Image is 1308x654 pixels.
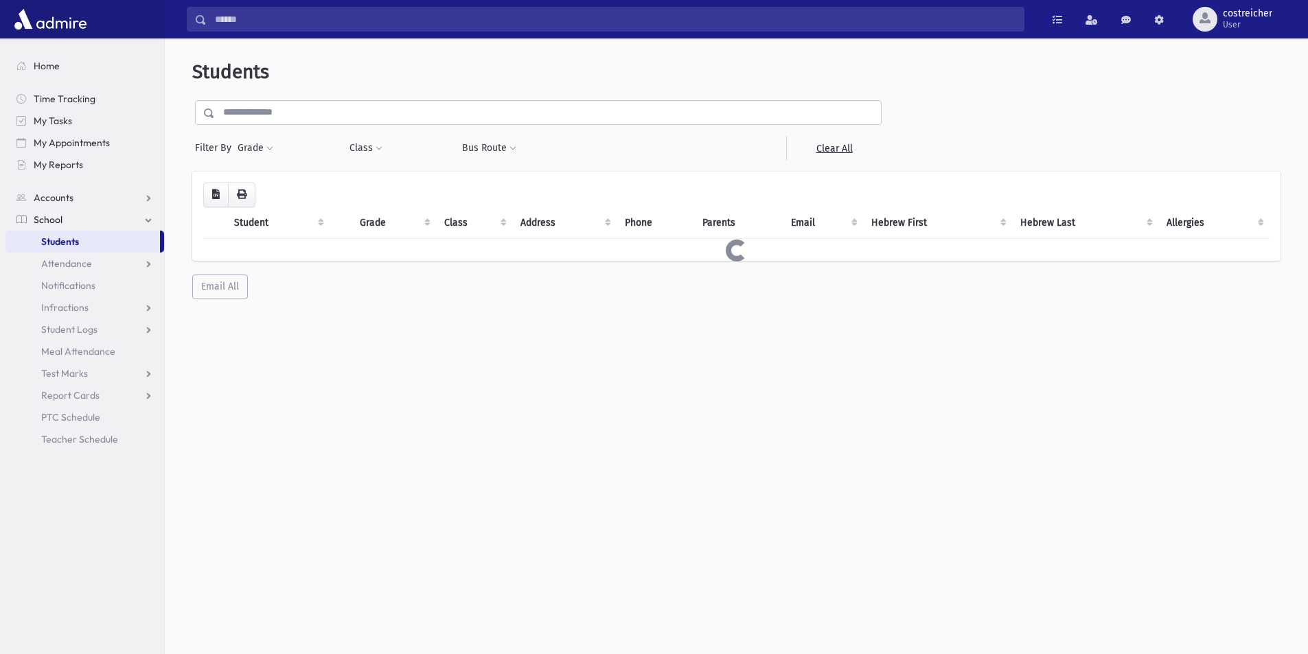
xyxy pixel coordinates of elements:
[5,209,164,231] a: School
[783,207,863,239] th: Email
[694,207,783,239] th: Parents
[5,406,164,428] a: PTC Schedule
[5,55,164,77] a: Home
[5,88,164,110] a: Time Tracking
[5,384,164,406] a: Report Cards
[34,159,83,171] span: My Reports
[1223,8,1272,19] span: costreicher
[34,93,95,105] span: Time Tracking
[5,275,164,296] a: Notifications
[5,340,164,362] a: Meal Attendance
[5,110,164,132] a: My Tasks
[11,5,90,33] img: AdmirePro
[5,318,164,340] a: Student Logs
[41,367,88,379] span: Test Marks
[41,257,92,270] span: Attendance
[1158,207,1270,239] th: Allergies
[5,187,164,209] a: Accounts
[41,301,89,314] span: Infractions
[436,207,513,239] th: Class
[512,207,617,239] th: Address
[34,213,62,226] span: School
[226,207,330,239] th: Student
[5,231,160,253] a: Students
[5,428,164,450] a: Teacher Schedule
[349,136,383,161] button: Class
[34,115,72,127] span: My Tasks
[34,137,110,149] span: My Appointments
[237,136,274,161] button: Grade
[34,191,73,204] span: Accounts
[41,389,100,401] span: Report Cards
[192,275,248,299] button: Email All
[41,235,79,248] span: Students
[5,253,164,275] a: Attendance
[5,362,164,384] a: Test Marks
[41,411,100,423] span: PTC Schedule
[192,60,269,83] span: Students
[352,207,435,239] th: Grade
[203,183,229,207] button: CSV
[863,207,1011,239] th: Hebrew First
[461,136,517,161] button: Bus Route
[195,141,237,155] span: Filter By
[41,345,115,358] span: Meal Attendance
[5,154,164,176] a: My Reports
[786,136,882,161] a: Clear All
[5,296,164,318] a: Infractions
[1012,207,1159,239] th: Hebrew Last
[41,323,97,336] span: Student Logs
[1223,19,1272,30] span: User
[617,207,694,239] th: Phone
[207,7,1024,32] input: Search
[5,132,164,154] a: My Appointments
[41,433,118,445] span: Teacher Schedule
[228,183,255,207] button: Print
[41,279,95,292] span: Notifications
[34,60,60,72] span: Home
